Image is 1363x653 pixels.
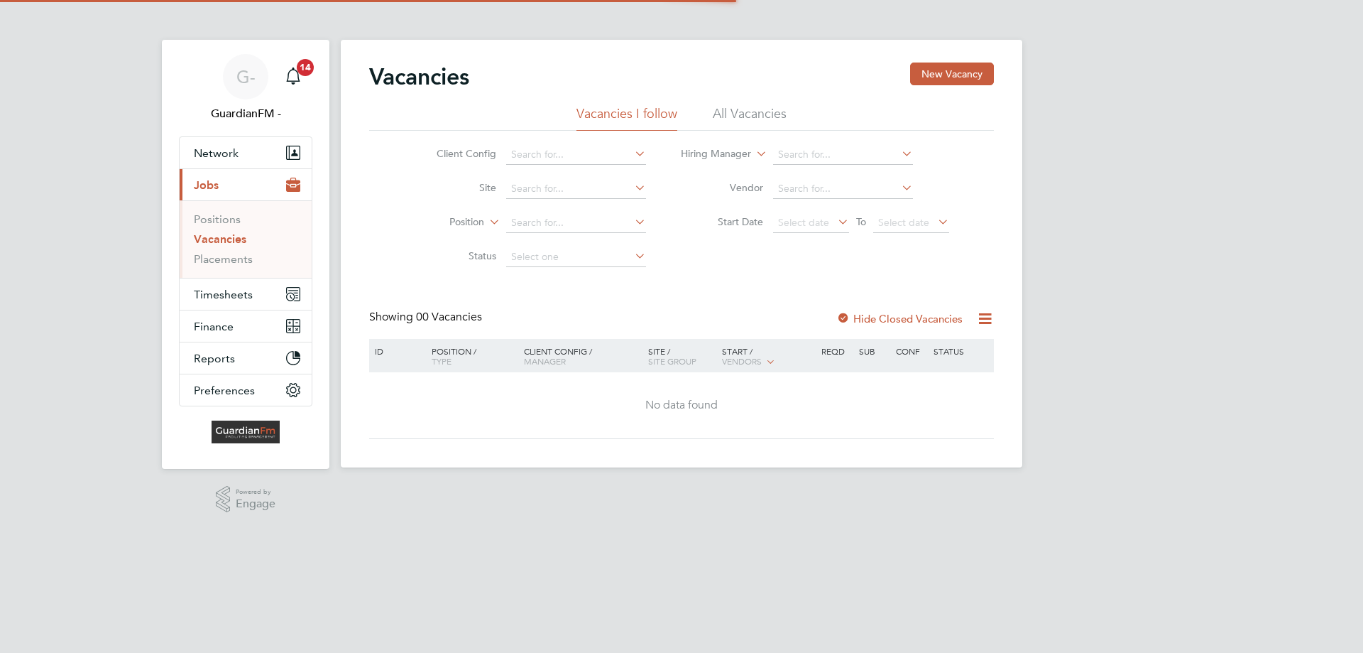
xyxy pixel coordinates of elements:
button: Jobs [180,169,312,200]
a: Powered byEngage [216,486,276,513]
div: Start / [718,339,818,374]
div: Showing [369,310,485,325]
span: Select date [778,216,829,229]
span: Vendors [722,355,762,367]
input: Search for... [506,179,646,199]
span: Finance [194,320,234,333]
span: 14 [297,59,314,76]
a: Placements [194,252,253,266]
span: Engage [236,498,275,510]
span: Preferences [194,384,255,397]
span: Manager [524,355,566,367]
button: Reports [180,342,312,374]
h2: Vacancies [369,63,469,91]
div: Status [930,339,992,363]
input: Search for... [773,179,913,199]
input: Search for... [773,145,913,165]
span: G- [236,68,256,86]
button: Preferences [180,374,312,406]
button: Network [180,137,312,168]
span: To [852,212,870,231]
span: 00 Vacancies [416,310,482,324]
span: Network [194,146,239,160]
li: All Vacancies [713,105,787,131]
div: Jobs [180,200,312,278]
button: Finance [180,311,312,342]
input: Search for... [506,213,646,233]
button: Timesheets [180,279,312,310]
a: 14 [279,54,307,99]
input: Search for... [506,145,646,165]
span: GuardianFM - [179,105,312,122]
nav: Main navigation [162,40,329,469]
span: Select date [878,216,929,229]
li: Vacancies I follow [576,105,677,131]
div: Reqd [818,339,855,363]
label: Hide Closed Vacancies [836,312,963,325]
div: No data found [371,398,992,413]
a: G-GuardianFM - [179,54,312,122]
span: Site Group [648,355,696,367]
a: Vacancies [194,232,246,246]
label: Client Config [415,147,496,160]
span: Powered by [236,486,275,498]
span: Type [432,355,451,367]
label: Start Date [681,215,763,228]
button: New Vacancy [910,63,994,85]
div: Position / [421,339,520,373]
div: Site / [645,339,719,373]
label: Position [403,215,484,230]
span: Jobs [194,178,219,192]
label: Site [415,181,496,194]
div: Sub [855,339,892,363]
div: Client Config / [520,339,645,373]
span: Timesheets [194,288,253,301]
a: Positions [194,212,241,226]
label: Hiring Manager [669,147,751,161]
label: Vendor [681,181,763,194]
label: Status [415,249,496,262]
img: guardianfm-logo-retina.png [212,421,280,443]
span: Reports [194,352,235,365]
div: Conf [892,339,929,363]
a: Go to home page [179,421,312,443]
input: Select one [506,247,646,267]
div: ID [371,339,421,363]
